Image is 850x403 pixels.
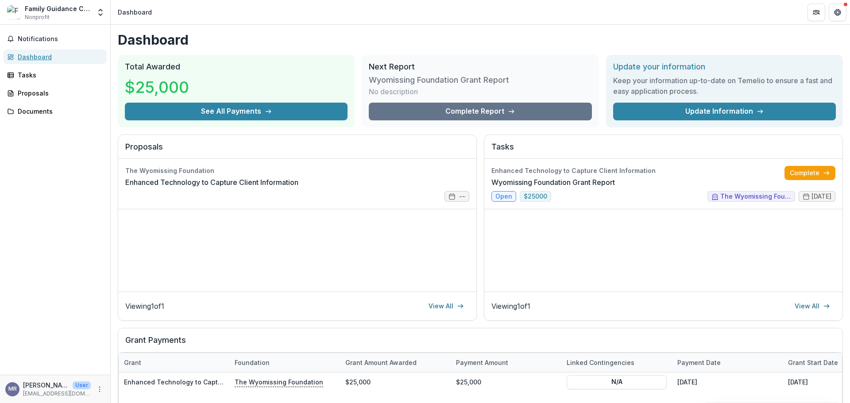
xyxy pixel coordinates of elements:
div: Tasks [18,70,100,80]
div: Payment date [672,358,726,367]
div: Grant amount awarded [340,358,422,367]
a: Complete [784,166,835,180]
h2: Update your information [613,62,836,72]
nav: breadcrumb [114,6,155,19]
div: Dashboard [118,8,152,17]
h2: Grant Payments [125,335,835,352]
h3: $25,000 [125,75,191,99]
button: Partners [807,4,825,21]
div: Grant [119,358,147,367]
a: Update Information [613,103,836,120]
p: Viewing 1 of 1 [491,301,530,311]
button: More [94,384,105,395]
a: Documents [4,104,107,119]
button: Get Help [829,4,846,21]
a: Proposals [4,86,107,100]
a: Dashboard [4,50,107,64]
div: Payment Amount [451,353,561,372]
span: Notifications [18,35,103,43]
h2: Total Awarded [125,62,348,72]
p: No description [369,86,418,97]
a: Wyomissing Foundation Grant Report [491,177,615,188]
a: Tasks [4,68,107,82]
div: Payment Amount [451,358,514,367]
img: Family Guidance Center [7,5,21,19]
h3: Wyomissing Foundation Grant Report [369,75,509,85]
div: Megan Roswick [8,386,17,392]
div: Linked Contingencies [561,358,640,367]
h2: Next Report [369,62,591,72]
a: View All [789,299,835,313]
div: Foundation [229,353,340,372]
div: Proposals [18,88,100,98]
div: Grant [119,353,229,372]
div: Grant start date [783,358,843,367]
h2: Proposals [125,142,469,159]
div: Linked Contingencies [561,353,672,372]
div: [DATE] [672,372,783,391]
div: Grant amount awarded [340,353,451,372]
div: Foundation [229,358,275,367]
p: [PERSON_NAME] [23,380,69,390]
p: Viewing 1 of 1 [125,301,164,311]
button: See All Payments [125,103,348,120]
h3: Keep your information up-to-date on Temelio to ensure a fast and easy application process. [613,75,836,96]
div: Dashboard [18,52,100,61]
span: Nonprofit [25,13,50,21]
a: Complete Report [369,103,591,120]
a: Enhanced Technology to Capture Client Information [124,378,286,386]
button: Open entity switcher [94,4,107,21]
a: Enhanced Technology to Capture Client Information [125,177,298,188]
p: [EMAIL_ADDRESS][DOMAIN_NAME] [23,390,91,398]
p: User [73,381,91,389]
div: Payment date [672,353,783,372]
div: $25,000 [340,372,451,391]
button: Notifications [4,32,107,46]
p: The Wyomissing Foundation [235,377,323,387]
h1: Dashboard [118,32,843,48]
div: $25,000 [451,372,561,391]
button: N/A [567,375,667,389]
a: View All [423,299,469,313]
div: Family Guidance Center [25,4,91,13]
h2: Tasks [491,142,835,159]
div: Documents [18,107,100,116]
